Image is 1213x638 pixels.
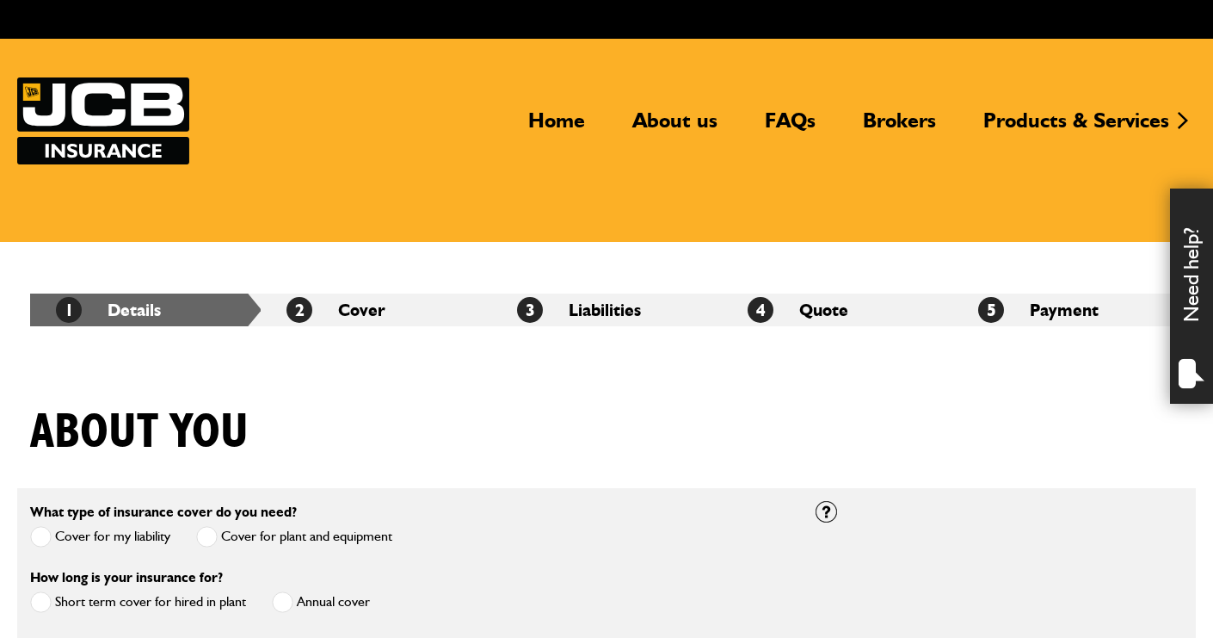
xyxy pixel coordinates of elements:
[1170,189,1213,404] div: Need help?
[722,294,952,326] li: Quote
[970,108,1182,147] a: Products & Services
[952,294,1183,326] li: Payment
[286,297,312,323] span: 2
[30,592,246,613] label: Short term cover for hired in plant
[17,77,189,164] img: JCB Insurance Services logo
[978,297,1004,323] span: 5
[196,526,392,548] label: Cover for plant and equipment
[491,294,722,326] li: Liabilities
[30,526,170,548] label: Cover for my liability
[261,294,491,326] li: Cover
[619,108,730,147] a: About us
[30,404,249,461] h1: About you
[517,297,543,323] span: 3
[56,297,82,323] span: 1
[30,571,223,585] label: How long is your insurance for?
[850,108,949,147] a: Brokers
[752,108,828,147] a: FAQs
[30,505,297,519] label: What type of insurance cover do you need?
[515,108,598,147] a: Home
[17,77,189,164] a: JCB Insurance Services
[30,294,261,326] li: Details
[748,297,773,323] span: 4
[272,592,370,613] label: Annual cover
